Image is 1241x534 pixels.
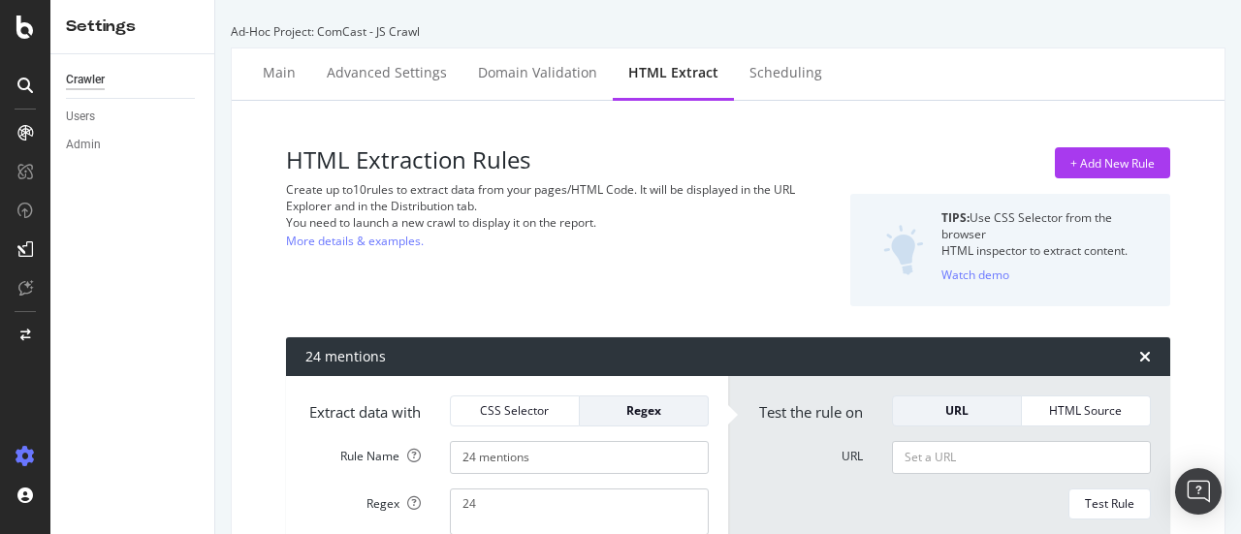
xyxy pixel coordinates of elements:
label: Regex [291,488,435,512]
button: Test Rule [1068,488,1151,519]
img: DZQOUYU0WpgAAAAASUVORK5CYII= [883,225,924,275]
button: CSS Selector [450,395,580,426]
button: Regex [580,395,709,426]
label: Test the rule on [733,395,877,423]
button: Watch demo [941,260,1009,291]
a: Crawler [66,70,201,90]
button: URL [892,395,1022,426]
input: Set a URL [892,441,1151,474]
button: HTML Source [1022,395,1151,426]
div: times [1139,349,1151,364]
button: + Add New Rule [1055,147,1170,178]
div: Main [263,63,296,82]
div: HTML Source [1037,402,1134,419]
h3: HTML Extraction Rules [286,147,835,173]
div: Test Rule [1085,495,1134,512]
label: Rule Name [291,441,435,464]
label: Extract data with [291,395,435,423]
div: Admin [66,135,101,155]
strong: TIPS: [941,209,970,226]
label: URL [733,441,877,464]
a: Admin [66,135,201,155]
a: Users [66,107,201,127]
div: Settings [66,16,199,38]
div: URL [908,402,1005,419]
div: Domain Validation [478,63,597,82]
div: Watch demo [941,267,1009,283]
div: HTML inspector to extract content. [941,242,1155,259]
div: Users [66,107,95,127]
div: CSS Selector [466,402,563,419]
div: Use CSS Selector from the browser [941,209,1155,242]
div: Scheduling [749,63,822,82]
div: You need to launch a new crawl to display it on the report. [286,214,835,231]
div: Open Intercom Messenger [1175,468,1222,515]
div: Create up to 10 rules to extract data from your pages/HTML Code. It will be displayed in the URL ... [286,181,835,214]
div: Ad-Hoc Project: ComCast - JS Crawl [231,23,1225,40]
div: HTML Extract [628,63,718,82]
div: Crawler [66,70,105,90]
div: + Add New Rule [1070,155,1155,172]
a: More details & examples. [286,231,424,251]
input: Provide a name [450,441,709,474]
div: Advanced Settings [327,63,447,82]
div: Regex [595,402,692,419]
div: 24 mentions [305,347,386,366]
